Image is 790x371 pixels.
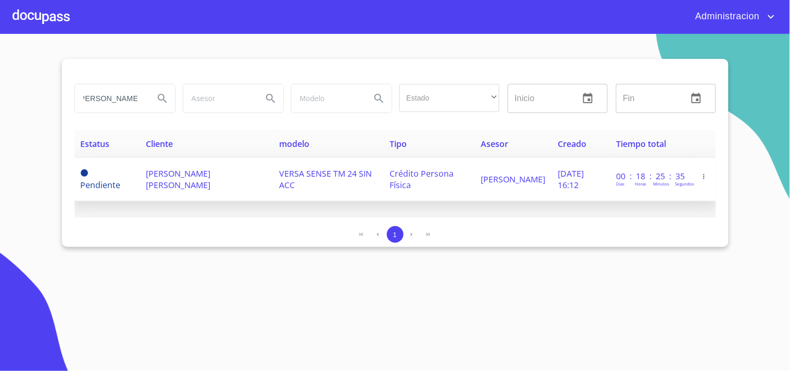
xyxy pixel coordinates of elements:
[387,226,404,243] button: 1
[635,181,646,187] p: Horas
[687,8,765,25] span: Administracion
[399,84,499,112] div: ​
[279,168,372,191] span: VERSA SENSE TM 24 SIN ACC
[150,86,175,111] button: Search
[390,138,407,150] span: Tipo
[183,84,254,113] input: search
[653,181,669,187] p: Minutos
[687,8,778,25] button: account of current user
[75,84,146,113] input: search
[81,169,88,177] span: Pendiente
[481,138,509,150] span: Asesor
[292,84,362,113] input: search
[390,168,454,191] span: Crédito Persona Física
[146,168,210,191] span: [PERSON_NAME] [PERSON_NAME]
[258,86,283,111] button: Search
[367,86,392,111] button: Search
[393,231,397,239] span: 1
[81,179,121,191] span: Pendiente
[279,138,309,150] span: modelo
[558,138,587,150] span: Creado
[146,138,173,150] span: Cliente
[558,168,584,191] span: [DATE] 16:12
[616,138,666,150] span: Tiempo total
[675,181,694,187] p: Segundos
[481,174,546,185] span: [PERSON_NAME]
[616,181,624,187] p: Dias
[81,138,110,150] span: Estatus
[616,170,686,182] p: 00 : 18 : 25 : 35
